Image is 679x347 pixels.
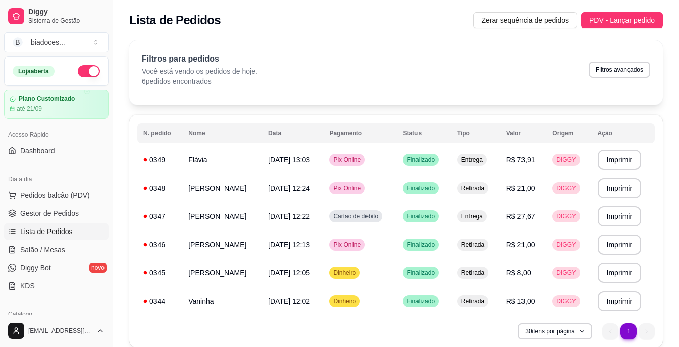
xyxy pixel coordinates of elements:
[554,156,578,164] span: DIGGY
[28,327,92,335] span: [EMAIL_ADDRESS][DOMAIN_NAME]
[331,241,363,249] span: Pix Online
[268,241,310,249] span: [DATE] 12:13
[17,105,42,113] article: até 21/09
[268,184,310,192] span: [DATE] 12:24
[506,241,535,249] span: R$ 21,00
[182,202,262,230] td: [PERSON_NAME]
[405,241,437,249] span: Finalizado
[4,278,109,294] a: KDS
[546,123,591,143] th: Origem
[268,297,310,305] span: [DATE] 12:02
[592,123,655,143] th: Ação
[397,123,451,143] th: Status
[506,212,535,220] span: R$ 27,67
[78,65,100,77] button: Alterar Status
[554,212,578,220] span: DIGGY
[473,12,577,28] button: Zerar sequência de pedidos
[405,184,437,192] span: Finalizado
[182,123,262,143] th: Nome
[331,269,358,277] span: Dinheiro
[4,205,109,221] a: Gestor de Pedidos
[182,146,262,174] td: Flávia
[598,150,642,170] button: Imprimir
[4,32,109,52] button: Select a team
[19,95,75,103] article: Plano Customizado
[13,37,23,47] span: B
[129,12,221,28] h2: Lista de Pedidos
[506,156,535,164] span: R$ 73,91
[4,223,109,240] a: Lista de Pedidos
[518,323,592,339] button: 30itens por página
[31,37,65,47] div: biadoces ...
[268,269,310,277] span: [DATE] 12:05
[13,66,55,77] div: Loja aberta
[554,184,578,192] span: DIGGY
[4,306,109,322] div: Catálogo
[28,17,105,25] span: Sistema de Gestão
[451,123,500,143] th: Tipo
[4,4,109,28] a: DiggySistema de Gestão
[506,269,531,277] span: R$ 8,00
[262,123,323,143] th: Data
[500,123,547,143] th: Valor
[142,66,257,76] p: Você está vendo os pedidos de hoje.
[598,291,642,311] button: Imprimir
[331,297,358,305] span: Dinheiro
[182,174,262,202] td: [PERSON_NAME]
[142,53,257,65] p: Filtros para pedidos
[20,263,51,273] span: Diggy Bot
[182,259,262,287] td: [PERSON_NAME]
[554,241,578,249] span: DIGGY
[143,240,176,250] div: 0346
[143,183,176,193] div: 0348
[20,226,73,237] span: Lista de Pedidos
[4,187,109,203] button: Pedidos balcão (PDV)
[4,319,109,343] button: [EMAIL_ADDRESS][DOMAIN_NAME]
[268,156,310,164] span: [DATE] 13:03
[331,212,380,220] span: Cartão de débito
[20,208,79,218] span: Gestor de Pedidos
[589,62,650,78] button: Filtros avançados
[481,15,569,26] span: Zerar sequência de pedidos
[28,8,105,17] span: Diggy
[589,15,655,26] span: PDV - Lançar pedido
[143,211,176,221] div: 0347
[4,242,109,258] a: Salão / Mesas
[143,296,176,306] div: 0344
[20,281,35,291] span: KDS
[4,90,109,119] a: Plano Customizadoaté 21/09
[137,123,182,143] th: N. pedido
[506,297,535,305] span: R$ 13,00
[4,143,109,159] a: Dashboard
[554,269,578,277] span: DIGGY
[459,297,486,305] span: Retirada
[554,297,578,305] span: DIGGY
[459,241,486,249] span: Retirada
[331,156,363,164] span: Pix Online
[268,212,310,220] span: [DATE] 12:22
[20,190,90,200] span: Pedidos balcão (PDV)
[598,235,642,255] button: Imprimir
[405,156,437,164] span: Finalizado
[405,212,437,220] span: Finalizado
[598,178,642,198] button: Imprimir
[598,206,642,226] button: Imprimir
[20,146,55,156] span: Dashboard
[459,156,485,164] span: Entrega
[405,297,437,305] span: Finalizado
[4,260,109,276] a: Diggy Botnovo
[182,287,262,315] td: Vaninha
[459,184,486,192] span: Retirada
[459,212,485,220] span: Entrega
[331,184,363,192] span: Pix Online
[142,76,257,86] p: 6 pedidos encontrados
[20,245,65,255] span: Salão / Mesas
[597,318,660,344] nav: pagination navigation
[598,263,642,283] button: Imprimir
[323,123,397,143] th: Pagamento
[405,269,437,277] span: Finalizado
[4,127,109,143] div: Acesso Rápido
[459,269,486,277] span: Retirada
[143,155,176,165] div: 0349
[182,230,262,259] td: [PERSON_NAME]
